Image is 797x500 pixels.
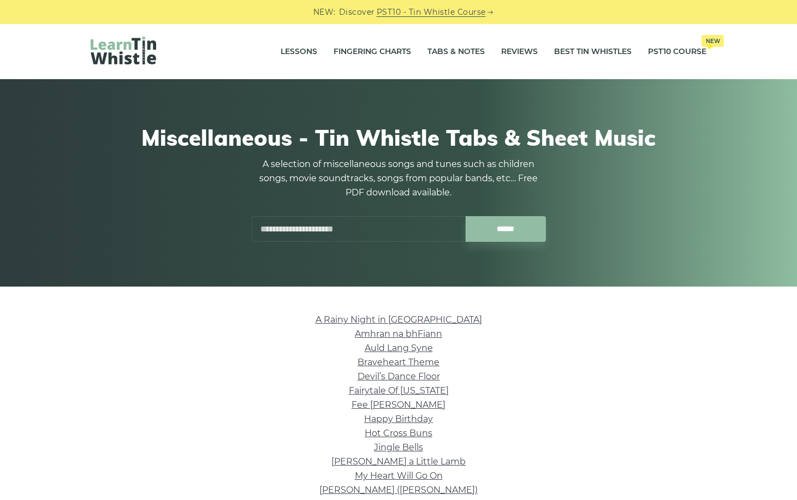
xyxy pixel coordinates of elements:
[358,357,439,367] a: Braveheart Theme
[365,428,432,438] a: Hot Cross Buns
[349,385,449,396] a: Fairytale Of [US_STATE]
[316,314,482,325] a: A Rainy Night in [GEOGRAPHIC_DATA]
[251,157,546,200] p: A selection of miscellaneous songs and tunes such as children songs, movie soundtracks, songs fro...
[358,371,440,382] a: Devil’s Dance Floor
[331,456,466,467] a: [PERSON_NAME] a Little Lamb
[91,37,156,64] img: LearnTinWhistle.com
[365,343,433,353] a: Auld Lang Syne
[334,38,411,66] a: Fingering Charts
[355,471,443,481] a: My Heart Will Go On
[355,329,442,339] a: Amhran na bhFiann
[364,414,433,424] a: Happy Birthday
[319,485,478,495] a: [PERSON_NAME] ([PERSON_NAME])
[427,38,485,66] a: Tabs & Notes
[554,38,632,66] a: Best Tin Whistles
[701,35,724,47] span: New
[281,38,317,66] a: Lessons
[352,400,445,410] a: Fee [PERSON_NAME]
[501,38,538,66] a: Reviews
[648,38,706,66] a: PST10 CourseNew
[91,124,706,151] h1: Miscellaneous - Tin Whistle Tabs & Sheet Music
[374,442,423,453] a: Jingle Bells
